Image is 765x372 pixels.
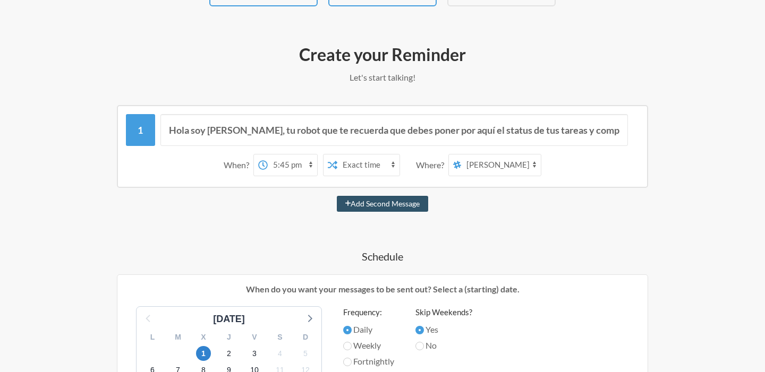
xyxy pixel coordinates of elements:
[415,326,424,334] input: Yes
[415,323,472,336] label: Yes
[242,329,267,345] div: V
[343,323,394,336] label: Daily
[343,358,352,366] input: Fortnightly
[298,346,313,361] span: miércoles, 5 de noviembre de 2025
[343,355,394,368] label: Fortnightly
[415,342,424,350] input: No
[74,249,691,264] h4: Schedule
[165,329,191,345] div: M
[191,329,216,345] div: X
[224,154,253,176] div: When?
[415,306,472,318] label: Skip Weekends?
[247,346,262,361] span: lunes, 3 de noviembre de 2025
[196,346,211,361] span: sábado, 1 de noviembre de 2025
[293,329,318,345] div: D
[160,114,628,146] input: Message
[343,342,352,350] input: Weekly
[125,283,640,296] p: When do you want your messages to be sent out? Select a (starting) date.
[337,196,429,212] button: Add Second Message
[343,326,352,334] input: Daily
[343,306,394,318] label: Frequency:
[140,329,165,345] div: L
[343,339,394,352] label: Weekly
[74,71,691,84] p: Let's start talking!
[416,154,448,176] div: Where?
[222,346,236,361] span: domingo, 2 de noviembre de 2025
[209,312,249,326] div: [DATE]
[267,329,293,345] div: S
[415,339,472,352] label: No
[74,44,691,66] h2: Create your Reminder
[216,329,242,345] div: J
[273,346,287,361] span: martes, 4 de noviembre de 2025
